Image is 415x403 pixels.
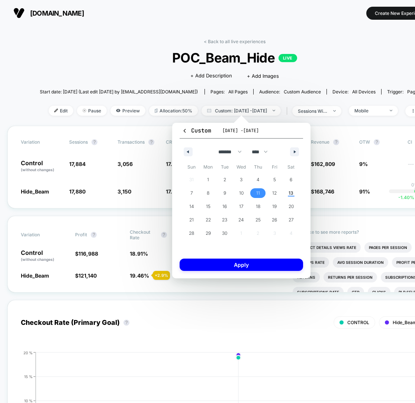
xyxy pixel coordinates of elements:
[233,161,250,173] span: Wed
[200,173,217,186] button: 1
[183,213,200,227] button: 21
[311,139,329,145] span: Revenue
[161,232,167,238] button: ?
[130,272,149,279] span: 19.46 %
[272,186,277,200] span: 12
[123,320,129,326] button: ?
[75,272,97,279] span: $
[283,161,299,173] span: Sat
[250,161,266,173] span: Thu
[255,213,261,227] span: 25
[216,161,233,173] span: Tue
[155,109,158,113] img: rebalance
[110,106,145,116] span: Preview
[77,106,107,116] span: Pause
[91,139,97,145] button: ?
[272,200,277,213] span: 19
[69,139,88,145] span: Sessions
[216,173,233,186] button: 2
[390,110,392,111] img: end
[290,173,292,186] span: 6
[250,173,266,186] button: 4
[289,186,293,200] span: 13
[233,173,250,186] button: 3
[354,108,384,113] div: Mobile
[91,232,97,238] button: ?
[272,213,277,227] span: 26
[216,227,233,240] button: 30
[233,200,250,213] button: 17
[347,287,364,297] li: Ctr
[239,186,244,200] span: 10
[283,186,299,200] button: 13
[293,287,344,297] li: Subscriptions Rate
[324,272,377,282] li: Returns Per Session
[206,200,210,213] span: 15
[216,200,233,213] button: 16
[238,213,244,227] span: 24
[223,186,226,200] span: 9
[347,320,369,325] span: CONTROL
[190,186,193,200] span: 7
[250,186,266,200] button: 11
[359,161,368,167] span: 9%
[13,7,25,19] img: Visually logo
[223,173,226,186] span: 2
[40,89,198,95] span: Start date: [DATE] (Last edit [DATE] by [EMAIL_ADDRESS][DOMAIN_NAME])
[200,227,217,240] button: 29
[21,250,68,262] p: Control
[180,259,303,271] button: Apply
[21,272,49,279] span: Hide_Beam
[314,188,334,195] span: 168,746
[200,161,217,173] span: Mon
[314,161,335,167] span: 162,809
[257,173,260,186] span: 4
[364,242,412,253] li: Pages Per Session
[182,127,211,134] span: Custom
[207,173,209,186] span: 1
[183,200,200,213] button: 14
[368,287,390,297] li: Clicks
[180,127,303,139] button: Custom[DATE] -[DATE]
[210,89,248,95] div: Pages:
[240,173,242,186] span: 3
[266,213,283,227] button: 26
[256,200,260,213] span: 18
[283,173,299,186] button: 6
[283,213,299,227] button: 27
[250,213,266,227] button: 25
[149,106,198,116] span: Allocation: 50%
[118,139,145,145] span: Transactions
[233,213,250,227] button: 24
[153,271,170,280] div: + 2.9 %
[359,188,370,195] span: 91%
[23,350,33,355] tspan: 20 %
[359,139,400,145] span: OTW
[202,106,281,116] span: Custom: [DATE] - [DATE]
[259,89,321,95] div: Audience:
[228,89,248,95] span: all pages
[283,200,299,213] button: 20
[21,257,54,262] span: (without changes)
[69,161,86,167] span: 17,884
[189,200,194,213] span: 14
[183,186,200,200] button: 7
[78,272,97,279] span: 121,140
[206,213,211,227] span: 22
[273,110,275,111] img: end
[311,188,334,195] span: $
[326,89,381,95] span: Device:
[352,89,376,95] span: all devices
[284,89,321,95] span: Custom Audience
[266,186,283,200] button: 12
[189,227,194,240] span: 28
[250,200,266,213] button: 18
[256,186,260,200] span: 11
[293,242,361,253] li: Product Details Views Rate
[54,109,58,112] img: edit
[11,7,86,19] button: [DOMAIN_NAME]
[83,109,86,112] img: end
[333,110,336,112] img: end
[279,54,297,62] p: LIVE
[78,250,98,257] span: 116,988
